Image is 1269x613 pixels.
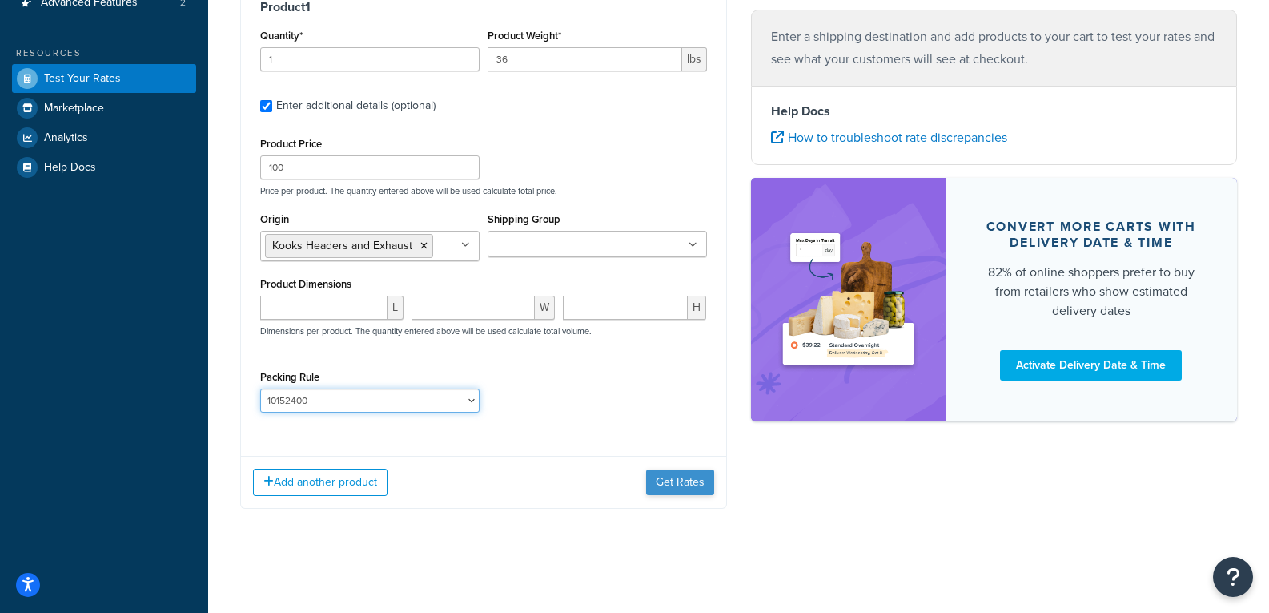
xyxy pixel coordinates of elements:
[276,95,436,117] div: Enter additional details (optional)
[260,47,480,71] input: 0.0
[12,46,196,60] div: Resources
[1213,557,1253,597] button: Open Resource Center
[44,131,88,145] span: Analytics
[260,138,322,150] label: Product Price
[682,47,707,71] span: lbs
[12,64,196,93] a: Test Your Rates
[488,30,561,42] label: Product Weight*
[771,26,1218,71] p: Enter a shipping destination and add products to your cart to test your rates and see what your c...
[260,100,272,112] input: Enter additional details (optional)
[771,128,1007,147] a: How to troubleshoot rate discrepancies
[646,470,714,495] button: Get Rates
[775,202,922,397] img: feature-image-ddt-36eae7f7280da8017bfb280eaccd9c446f90b1fe08728e4019434db127062ab4.png
[256,185,711,196] p: Price per product. The quantity entered above will be used calculate total price.
[488,213,560,225] label: Shipping Group
[12,123,196,152] a: Analytics
[984,263,1199,321] div: 82% of online shoppers prefer to buy from retailers who show estimated delivery dates
[535,296,555,320] span: W
[44,72,121,86] span: Test Your Rates
[12,94,196,123] a: Marketplace
[44,102,104,115] span: Marketplace
[1000,350,1182,381] a: Activate Delivery Date & Time
[256,325,592,337] p: Dimensions per product. The quantity entered above will be used calculate total volume.
[260,278,351,290] label: Product Dimensions
[260,371,319,383] label: Packing Rule
[44,161,96,175] span: Help Docs
[688,296,706,320] span: H
[260,213,289,225] label: Origin
[12,153,196,182] a: Help Docs
[771,102,1218,121] h4: Help Docs
[984,219,1199,251] div: Convert more carts with delivery date & time
[388,296,404,320] span: L
[260,30,303,42] label: Quantity*
[272,237,412,254] span: Kooks Headers and Exhaust
[253,469,388,496] button: Add another product
[488,47,682,71] input: 0.00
